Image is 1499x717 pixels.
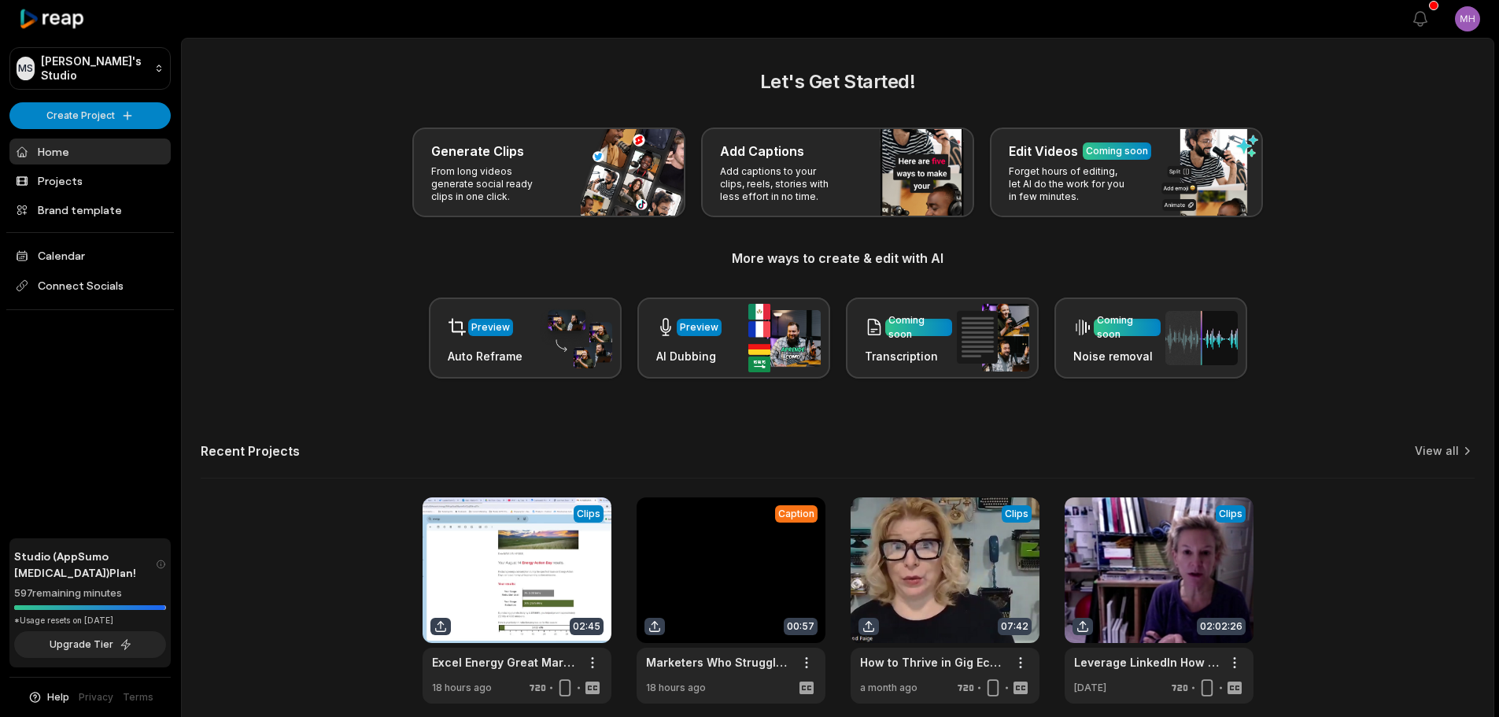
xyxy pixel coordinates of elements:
div: 597 remaining minutes [14,586,166,601]
a: Excel Energy Great Marketing Campaign [432,654,577,671]
button: Help [28,690,69,704]
h3: Transcription [865,348,952,364]
a: Leverage LinkedIn How to for a Job Part 4 [1074,654,1219,671]
h3: Edit Videos [1009,142,1078,161]
a: Marketers Who Struggle to Market Themselves [646,654,791,671]
div: Preview [680,320,718,334]
p: From long videos generate social ready clips in one click. [431,165,553,203]
img: transcription.png [957,304,1029,371]
h3: More ways to create & edit with AI [201,249,1475,268]
img: auto_reframe.png [540,308,612,369]
a: Terms [123,690,153,704]
h3: Add Captions [720,142,804,161]
a: Home [9,139,171,164]
a: Calendar [9,242,171,268]
p: Add captions to your clips, reels, stories with less effort in no time. [720,165,842,203]
span: Connect Socials [9,272,171,300]
a: Privacy [79,690,113,704]
a: How to Thrive in Gig Economy [DATE] [860,654,1005,671]
p: [PERSON_NAME]'s Studio [41,54,148,83]
h2: Recent Projects [201,443,300,459]
h3: Generate Clips [431,142,524,161]
span: Studio (AppSumo [MEDICAL_DATA]) Plan! [14,548,156,581]
span: Help [47,690,69,704]
h3: AI Dubbing [656,348,722,364]
button: Create Project [9,102,171,129]
div: *Usage resets on [DATE] [14,615,166,626]
p: Forget hours of editing, let AI do the work for you in few minutes. [1009,165,1131,203]
div: Preview [471,320,510,334]
a: View all [1415,443,1459,459]
h2: Let's Get Started! [201,68,1475,96]
img: ai_dubbing.png [748,304,821,372]
img: noise_removal.png [1165,311,1238,365]
div: Coming soon [1086,144,1148,158]
div: Coming soon [1097,313,1157,342]
button: Upgrade Tier [14,631,166,658]
h3: Auto Reframe [448,348,522,364]
div: Coming soon [888,313,949,342]
h3: Noise removal [1073,348,1161,364]
a: Projects [9,168,171,194]
a: Brand template [9,197,171,223]
div: MS [17,57,35,80]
